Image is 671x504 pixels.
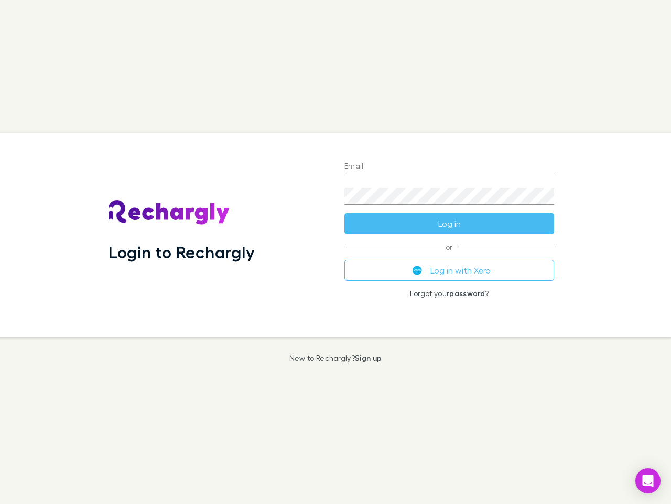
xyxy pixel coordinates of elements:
a: Sign up [355,353,382,362]
p: New to Rechargly? [289,354,382,362]
a: password [449,289,485,298]
button: Log in [344,213,554,234]
h1: Login to Rechargly [109,242,255,262]
img: Rechargly's Logo [109,200,230,225]
button: Log in with Xero [344,260,554,281]
img: Xero's logo [413,266,422,275]
div: Open Intercom Messenger [635,468,661,493]
p: Forgot your ? [344,289,554,298]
